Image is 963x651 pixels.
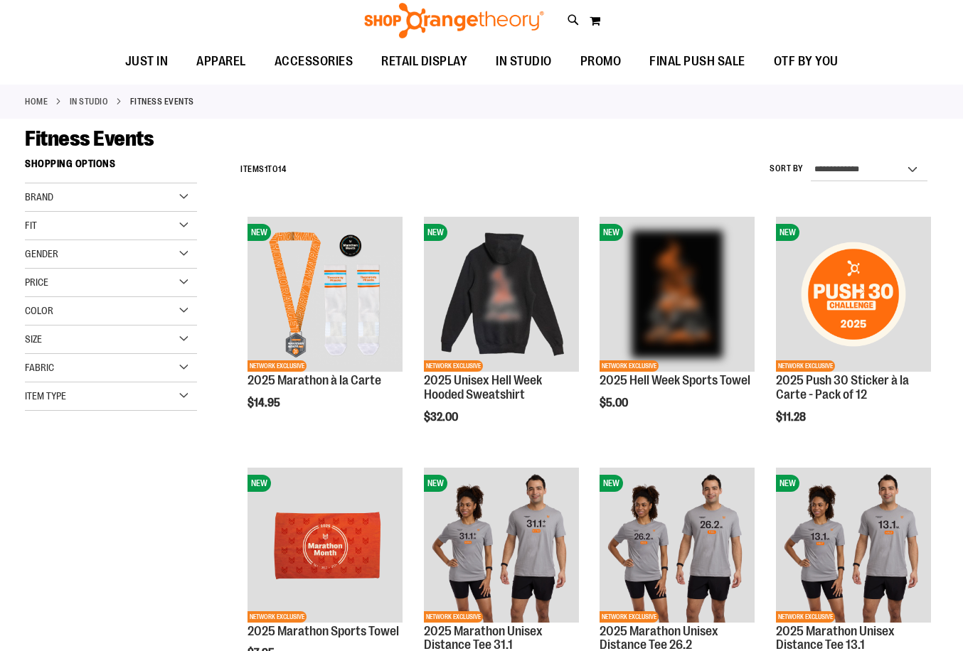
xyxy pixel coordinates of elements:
[776,373,909,402] a: 2025 Push 30 Sticker à la Carte - Pack of 12
[248,468,403,625] a: 2025 Marathon Sports TowelNEWNETWORK EXCLUSIVE
[25,362,54,373] span: Fabric
[776,475,799,492] span: NEW
[600,217,755,372] img: OTF 2025 Hell Week Event Retail
[424,217,579,372] img: 2025 Hell Week Hooded Sweatshirt
[248,224,271,241] span: NEW
[776,224,799,241] span: NEW
[600,217,755,374] a: OTF 2025 Hell Week Event RetailNEWNETWORK EXCLUSIVE
[248,475,271,492] span: NEW
[424,224,447,241] span: NEW
[248,217,403,374] a: 2025 Marathon à la CarteNEWNETWORK EXCLUSIVE
[776,468,931,625] a: 2025 Marathon Unisex Distance Tee 13.1NEWNETWORK EXCLUSIVE
[125,45,169,77] span: JUST IN
[776,217,931,372] img: 2025 Push 30 Sticker à la Carte - Pack of 12
[600,611,659,623] span: NETWORK EXCLUSIVE
[25,220,37,231] span: Fit
[776,360,835,372] span: NETWORK EXCLUSIVE
[248,624,399,638] a: 2025 Marathon Sports Towel
[25,191,53,203] span: Brand
[600,397,630,409] span: $5.00
[248,217,403,372] img: 2025 Marathon à la Carte
[248,397,282,409] span: $14.95
[424,411,460,424] span: $32.00
[25,305,53,316] span: Color
[196,45,246,77] span: APPAREL
[417,210,586,459] div: product
[424,468,579,625] a: 2025 Marathon Unisex Distance Tee 31.1NEWNETWORK EXCLUSIVE
[600,373,750,387] a: 2025 Hell Week Sports Towel
[25,276,48,288] span: Price
[600,224,623,241] span: NEW
[25,95,48,108] a: Home
[265,164,268,174] span: 1
[275,45,353,77] span: ACCESSORIES
[25,151,197,183] strong: Shopping Options
[248,360,307,372] span: NETWORK EXCLUSIVE
[240,210,410,446] div: product
[424,611,483,623] span: NETWORK EXCLUSIVE
[424,373,542,402] a: 2025 Unisex Hell Week Hooded Sweatshirt
[240,158,286,181] h2: Items to
[248,468,403,623] img: 2025 Marathon Sports Towel
[25,127,154,151] span: Fitness Events
[600,468,755,623] img: 2025 Marathon Unisex Distance Tee 26.2
[496,45,552,77] span: IN STUDIO
[25,390,66,402] span: Item Type
[381,45,467,77] span: RETAIL DISPLAY
[600,475,623,492] span: NEW
[580,45,622,77] span: PROMO
[600,468,755,625] a: 2025 Marathon Unisex Distance Tee 26.2NEWNETWORK EXCLUSIVE
[424,468,579,623] img: 2025 Marathon Unisex Distance Tee 31.1
[362,3,546,38] img: Shop Orangetheory
[776,468,931,623] img: 2025 Marathon Unisex Distance Tee 13.1
[770,163,804,175] label: Sort By
[130,95,194,108] strong: Fitness Events
[424,475,447,492] span: NEW
[776,611,835,623] span: NETWORK EXCLUSIVE
[600,360,659,372] span: NETWORK EXCLUSIVE
[278,164,286,174] span: 14
[769,210,938,459] div: product
[649,45,745,77] span: FINAL PUSH SALE
[248,611,307,623] span: NETWORK EXCLUSIVE
[774,45,839,77] span: OTF BY YOU
[592,210,762,446] div: product
[424,360,483,372] span: NETWORK EXCLUSIVE
[776,217,931,374] a: 2025 Push 30 Sticker à la Carte - Pack of 12NEWNETWORK EXCLUSIVE
[25,333,42,345] span: Size
[70,95,109,108] a: IN STUDIO
[248,373,381,387] a: 2025 Marathon à la Carte
[776,411,808,424] span: $11.28
[424,217,579,374] a: 2025 Hell Week Hooded SweatshirtNEWNETWORK EXCLUSIVE
[25,248,58,259] span: Gender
